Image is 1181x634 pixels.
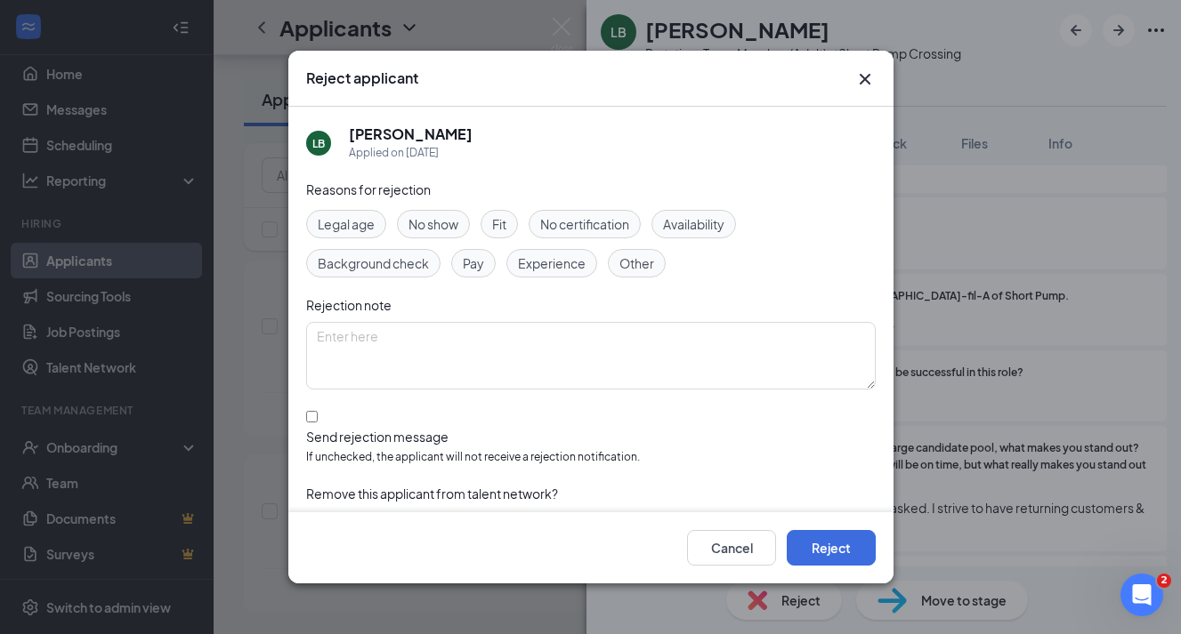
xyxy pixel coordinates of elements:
[306,449,876,466] span: If unchecked, the applicant will not receive a rejection notification.
[312,136,325,151] div: LB
[306,428,876,445] div: Send rejection message
[306,68,418,88] h3: Reject applicant
[540,214,629,234] span: No certification
[1157,574,1171,588] span: 2
[306,411,318,422] input: Send rejection messageIf unchecked, the applicant will not receive a rejection notification.
[1120,574,1163,616] iframe: Intercom live chat
[492,214,506,234] span: Fit
[349,144,473,162] div: Applied on [DATE]
[306,181,431,197] span: Reasons for rejection
[463,253,484,273] span: Pay
[854,68,876,90] button: Close
[306,486,558,502] span: Remove this applicant from talent network?
[854,68,876,90] svg: Cross
[687,530,776,566] button: Cancel
[518,253,586,273] span: Experience
[306,297,392,313] span: Rejection note
[663,214,724,234] span: Availability
[787,530,876,566] button: Reject
[349,124,473,144] h5: [PERSON_NAME]
[318,253,429,273] span: Background check
[318,214,375,234] span: Legal age
[408,214,458,234] span: No show
[619,253,654,273] span: Other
